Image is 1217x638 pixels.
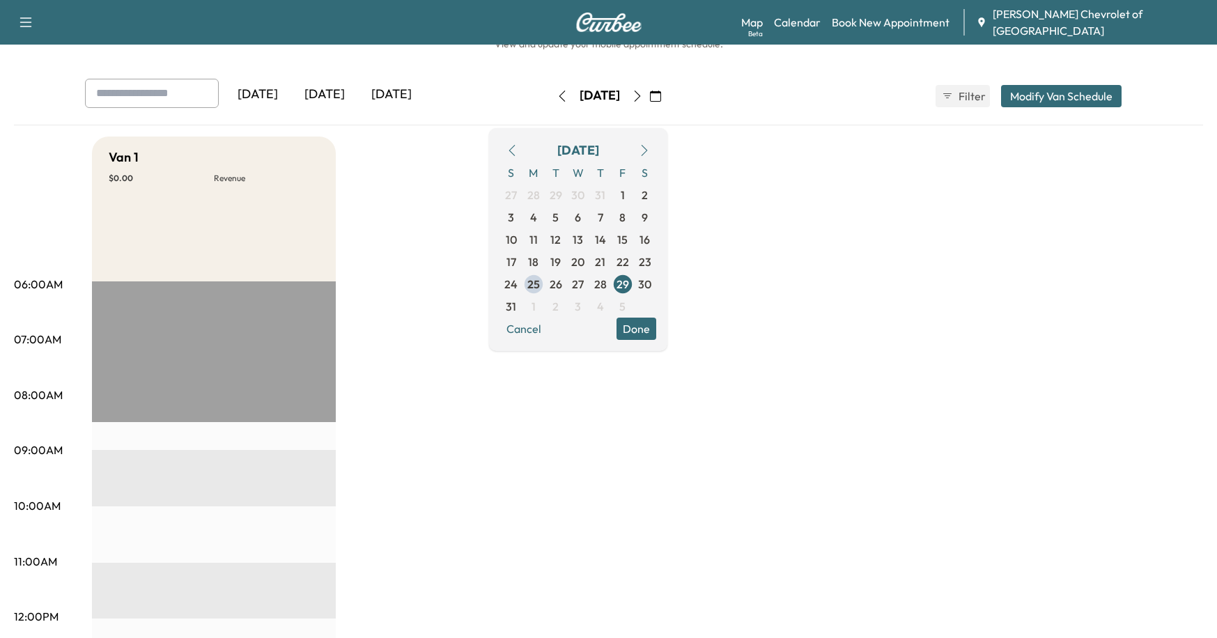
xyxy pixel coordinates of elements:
[527,276,540,293] span: 25
[14,497,61,514] p: 10:00AM
[597,298,604,315] span: 4
[642,209,648,226] span: 9
[993,6,1206,39] span: [PERSON_NAME] Chevrolet of [GEOGRAPHIC_DATA]
[572,276,584,293] span: 27
[617,231,628,248] span: 15
[214,173,319,184] p: Revenue
[506,298,516,315] span: 31
[505,187,517,203] span: 27
[617,254,629,270] span: 22
[291,79,358,111] div: [DATE]
[619,209,626,226] span: 8
[612,162,634,184] span: F
[575,13,642,32] img: Curbee Logo
[594,276,607,293] span: 28
[639,231,650,248] span: 16
[595,254,605,270] span: 21
[575,209,581,226] span: 6
[774,14,821,31] a: Calendar
[832,14,949,31] a: Book New Appointment
[936,85,990,107] button: Filter
[634,162,656,184] span: S
[14,331,61,348] p: 07:00AM
[598,209,603,226] span: 7
[530,209,537,226] span: 4
[567,162,589,184] span: W
[500,318,548,340] button: Cancel
[552,209,559,226] span: 5
[506,254,516,270] span: 17
[595,231,606,248] span: 14
[506,231,517,248] span: 10
[959,88,984,104] span: Filter
[109,148,139,167] h5: Van 1
[580,87,620,104] div: [DATE]
[575,298,581,315] span: 3
[550,276,562,293] span: 26
[621,187,625,203] span: 1
[573,231,583,248] span: 13
[550,187,562,203] span: 29
[532,298,536,315] span: 1
[14,387,63,403] p: 08:00AM
[638,276,651,293] span: 30
[224,79,291,111] div: [DATE]
[14,553,57,570] p: 11:00AM
[571,254,584,270] span: 20
[527,187,540,203] span: 28
[617,318,656,340] button: Done
[589,162,612,184] span: T
[500,162,522,184] span: S
[617,276,629,293] span: 29
[545,162,567,184] span: T
[109,173,214,184] p: $ 0.00
[358,79,425,111] div: [DATE]
[529,231,538,248] span: 11
[14,442,63,458] p: 09:00AM
[642,187,648,203] span: 2
[550,231,561,248] span: 12
[14,276,63,293] p: 06:00AM
[595,187,605,203] span: 31
[552,298,559,315] span: 2
[504,276,518,293] span: 24
[639,254,651,270] span: 23
[14,608,59,625] p: 12:00PM
[741,14,763,31] a: MapBeta
[550,254,561,270] span: 19
[557,141,599,160] div: [DATE]
[1001,85,1122,107] button: Modify Van Schedule
[748,29,763,39] div: Beta
[571,187,584,203] span: 30
[619,298,626,315] span: 5
[508,209,514,226] span: 3
[522,162,545,184] span: M
[528,254,538,270] span: 18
